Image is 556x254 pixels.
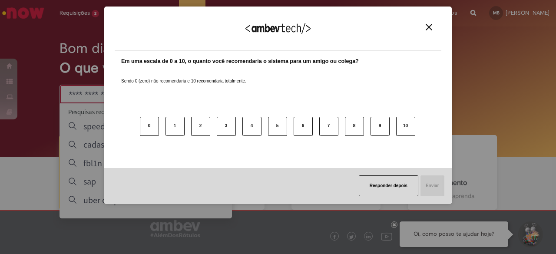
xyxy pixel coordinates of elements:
button: 5 [268,117,287,136]
label: Sendo 0 (zero) não recomendaria e 10 recomendaria totalmente. [121,68,246,84]
button: 10 [396,117,415,136]
button: 7 [319,117,338,136]
button: 2 [191,117,210,136]
button: 1 [165,117,185,136]
button: 0 [140,117,159,136]
label: Em uma escala de 0 a 10, o quanto você recomendaria o sistema para um amigo ou colega? [121,57,359,66]
button: 6 [294,117,313,136]
button: 4 [242,117,261,136]
button: 9 [371,117,390,136]
button: Responder depois [359,175,418,196]
button: Close [423,23,435,31]
button: 3 [217,117,236,136]
button: 8 [345,117,364,136]
img: Logo Ambevtech [245,23,311,34]
img: Close [426,24,432,30]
